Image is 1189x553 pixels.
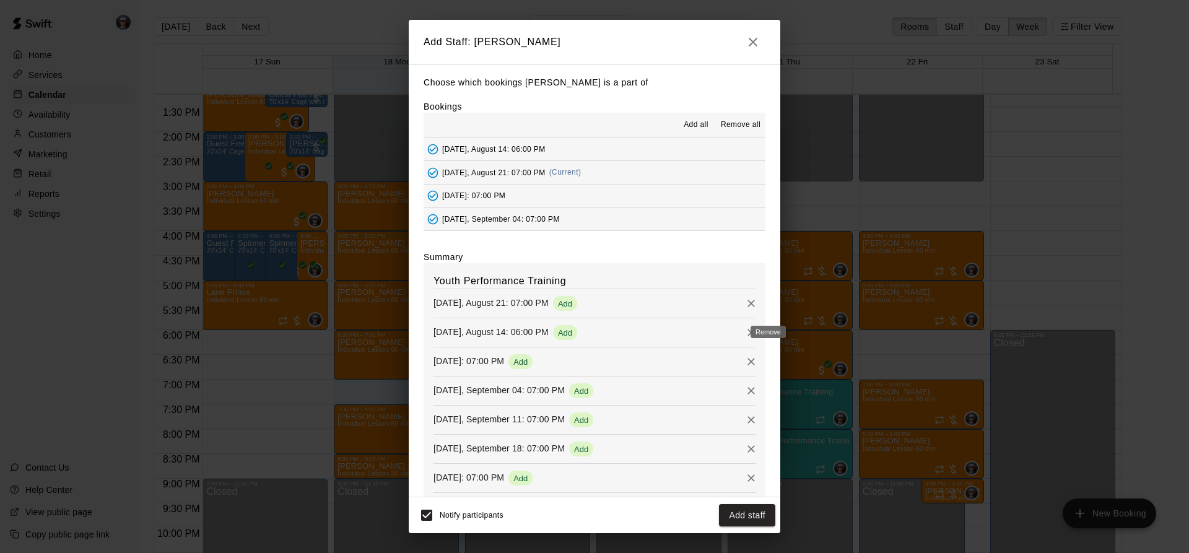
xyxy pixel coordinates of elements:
[433,355,504,367] p: [DATE]: 07:00 PM
[569,445,593,454] span: Add
[442,191,505,200] span: [DATE]: 07:00 PM
[508,357,533,367] span: Add
[742,411,760,429] button: Remove
[424,186,442,205] button: Added - Collect Payment
[569,416,593,425] span: Add
[553,328,577,337] span: Add
[433,273,756,289] h6: Youth Performance Training
[424,210,442,229] button: Added - Collect Payment
[719,504,775,527] button: Add staff
[742,381,760,400] button: Remove
[742,323,760,342] button: Remove
[424,161,765,184] button: Added - Collect Payment[DATE], August 21: 07:00 PM(Current)
[508,474,533,483] span: Add
[433,326,549,338] p: [DATE], August 14: 06:00 PM
[684,119,708,131] span: Add all
[742,294,760,313] button: Remove
[424,208,765,231] button: Added - Collect Payment[DATE], September 04: 07:00 PM
[440,511,503,520] span: Notify participants
[424,140,442,159] button: Added - Collect Payment
[433,384,565,396] p: [DATE], September 04: 07:00 PM
[442,214,560,223] span: [DATE], September 04: 07:00 PM
[442,144,546,153] span: [DATE], August 14: 06:00 PM
[751,326,786,338] div: Remove
[424,75,765,90] p: Choose which bookings [PERSON_NAME] is a part of
[424,102,462,111] label: Bookings
[742,469,760,487] button: Remove
[549,168,581,176] span: (Current)
[742,352,760,371] button: Remove
[424,251,463,263] label: Summary
[433,413,565,425] p: [DATE], September 11: 07:00 PM
[716,115,765,135] button: Remove all
[433,297,549,309] p: [DATE], August 21: 07:00 PM
[433,442,565,455] p: [DATE], September 18: 07:00 PM
[424,185,765,207] button: Added - Collect Payment[DATE]: 07:00 PM
[569,386,593,396] span: Add
[676,115,716,135] button: Add all
[409,20,780,64] h2: Add Staff: [PERSON_NAME]
[553,299,577,308] span: Add
[424,138,765,161] button: Added - Collect Payment[DATE], August 14: 06:00 PM
[424,163,442,182] button: Added - Collect Payment
[433,471,504,484] p: [DATE]: 07:00 PM
[721,119,760,131] span: Remove all
[442,168,546,176] span: [DATE], August 21: 07:00 PM
[742,440,760,458] button: Remove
